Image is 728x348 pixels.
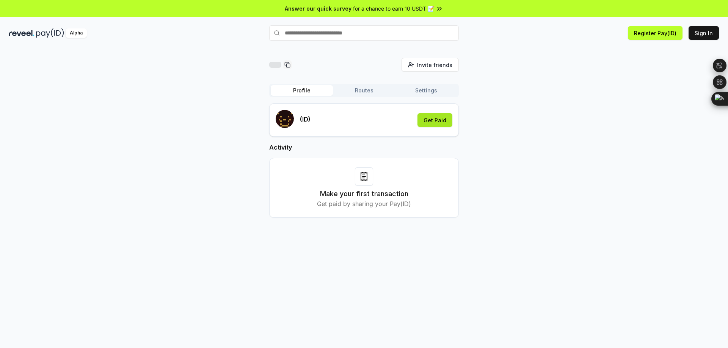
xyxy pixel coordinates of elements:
[353,5,434,12] span: for a chance to earn 10 USDT 📝
[417,113,452,127] button: Get Paid
[417,61,452,69] span: Invite friends
[628,26,682,40] button: Register Pay(ID)
[402,58,459,72] button: Invite friends
[36,28,64,38] img: pay_id
[300,115,311,124] p: (ID)
[333,85,395,96] button: Routes
[395,85,457,96] button: Settings
[317,199,411,208] p: Get paid by sharing your Pay(ID)
[285,5,351,12] span: Answer our quick survey
[689,26,719,40] button: Sign In
[320,189,408,199] h3: Make your first transaction
[9,28,35,38] img: reveel_dark
[271,85,333,96] button: Profile
[269,143,459,152] h2: Activity
[66,28,87,38] div: Alpha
